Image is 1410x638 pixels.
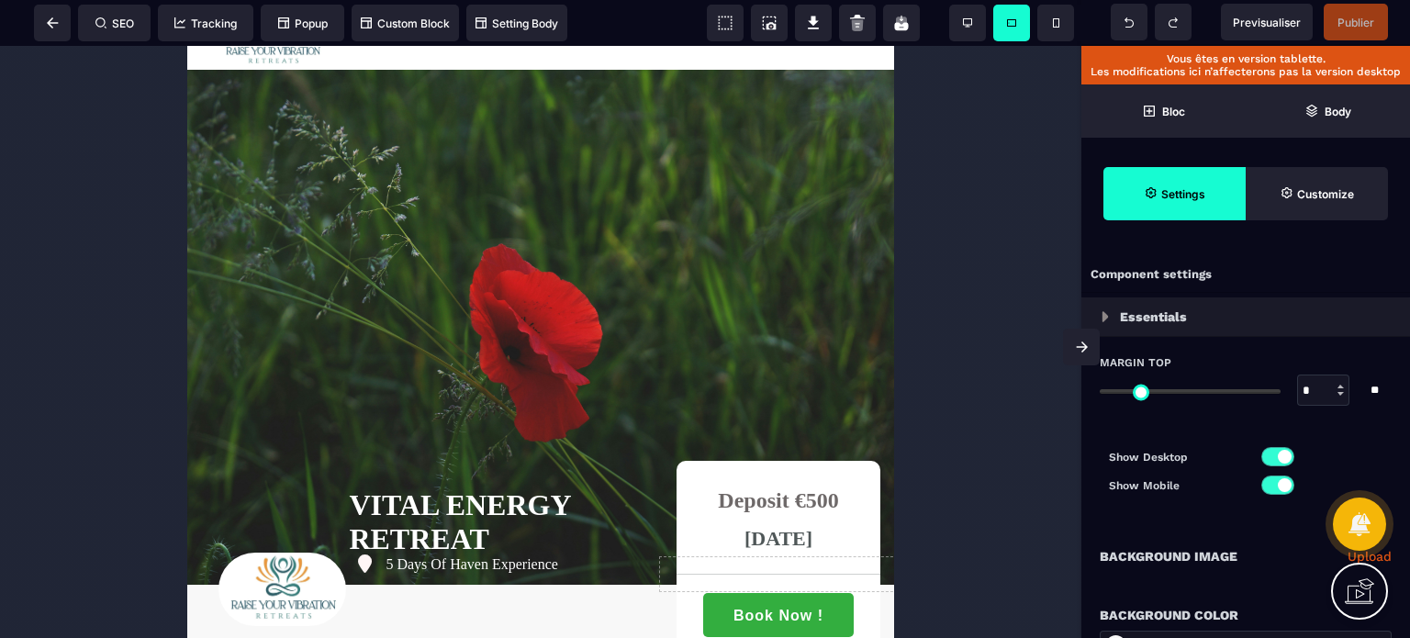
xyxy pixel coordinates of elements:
[489,433,693,476] h2: Deposit €500
[1100,355,1171,370] span: Margin Top
[361,17,450,30] span: Custom Block
[489,476,693,509] text: [DATE]
[95,17,134,30] span: SEO
[1120,306,1187,328] p: Essentials
[31,507,159,579] img: 8ea6e6448278f8bdab73ee5f4a6cfd9b_tmpg9umrs3l-_1_.png
[1081,257,1410,293] div: Component settings
[1246,167,1388,220] span: Open Style Manager
[1325,105,1351,118] strong: Body
[516,547,666,591] button: Book Now !
[1091,52,1401,65] p: Vous êtes en version tablette.
[1221,4,1313,40] span: Preview
[162,442,476,510] div: VITAL ENERGY RETREAT
[1162,105,1185,118] strong: Bloc
[198,510,471,527] div: 5 Days Of Haven Experience
[1100,545,1237,567] p: Background Image
[1233,16,1301,29] span: Previsualiser
[1081,84,1246,138] span: Open Blocks
[1100,604,1392,626] div: Background Color
[751,5,788,41] span: Screenshot
[1337,16,1374,29] span: Publier
[1103,167,1246,220] span: Settings
[278,17,328,30] span: Popup
[1109,476,1246,495] p: Show Mobile
[707,5,744,41] span: View components
[1246,84,1410,138] span: Open Layer Manager
[476,17,558,30] span: Setting Body
[174,17,237,30] span: Tracking
[1161,187,1205,201] strong: Settings
[1091,65,1401,78] p: Les modifications ici n’affecterons pas la version desktop
[1109,448,1246,466] p: Show Desktop
[1297,187,1354,201] strong: Customize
